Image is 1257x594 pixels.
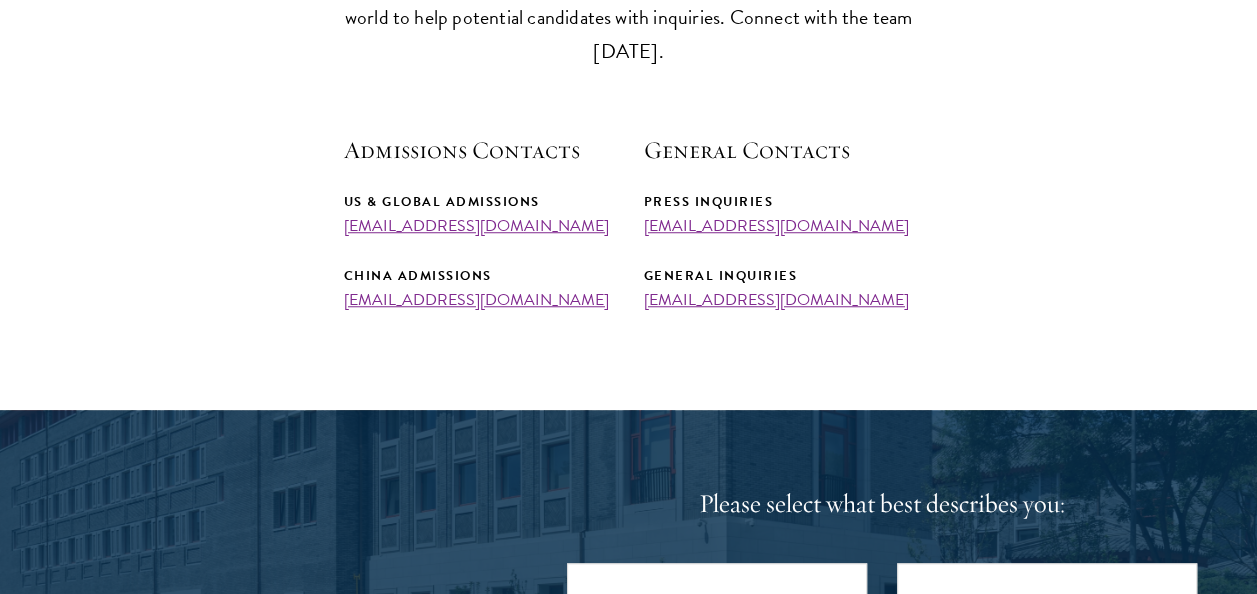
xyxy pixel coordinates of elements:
div: China Admissions [344,265,614,287]
a: [EMAIL_ADDRESS][DOMAIN_NAME] [344,288,609,312]
div: General Inquiries [644,265,914,287]
a: [EMAIL_ADDRESS][DOMAIN_NAME] [644,288,909,312]
a: [EMAIL_ADDRESS][DOMAIN_NAME] [344,214,609,238]
h4: Please select what best describes you: [567,485,1197,523]
a: [EMAIL_ADDRESS][DOMAIN_NAME] [644,214,909,238]
div: Press Inquiries [644,191,914,213]
h5: Admissions Contacts [344,133,614,167]
div: US & Global Admissions [344,191,614,213]
h5: General Contacts [644,133,914,167]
